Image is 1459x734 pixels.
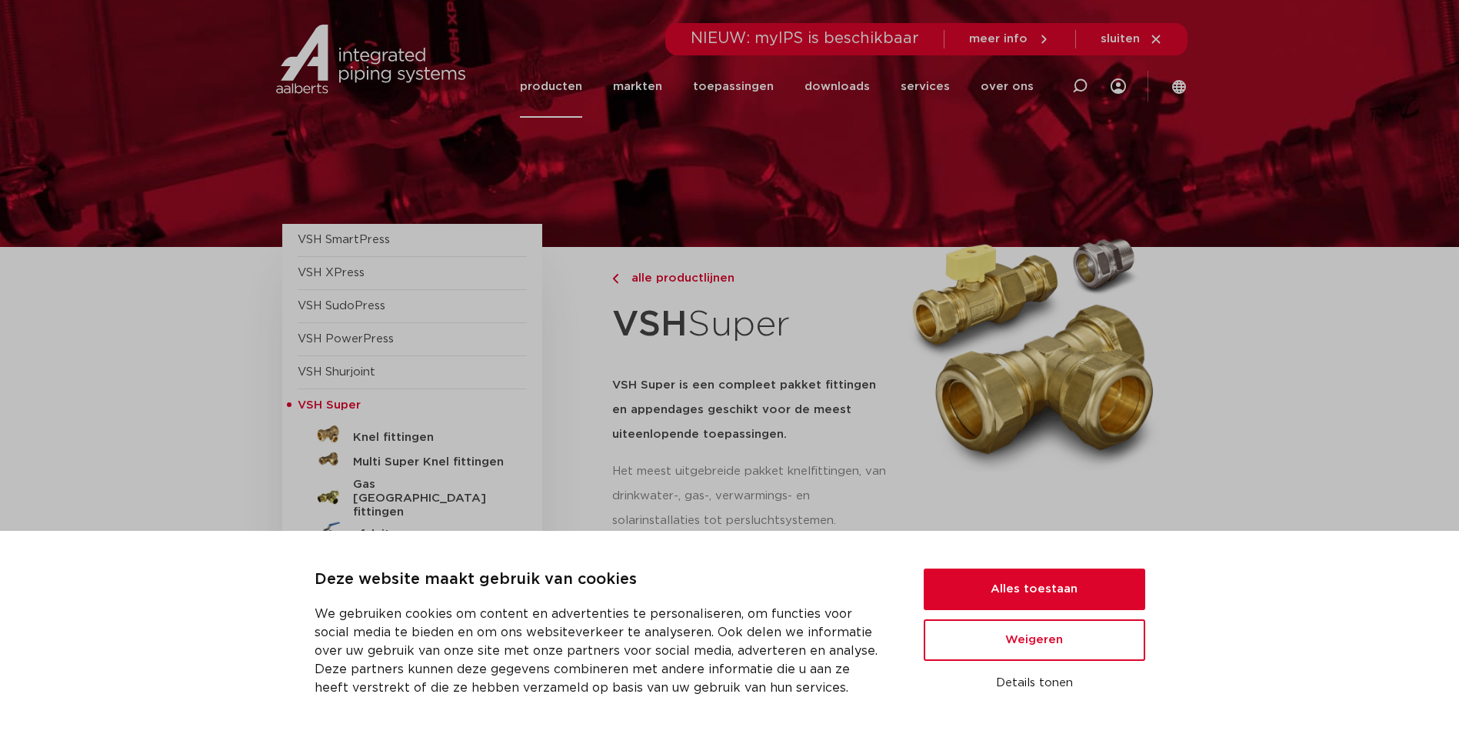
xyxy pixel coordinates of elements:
[924,670,1145,696] button: Details tonen
[612,459,891,533] p: Het meest uitgebreide pakket knelfittingen, van drinkwater-, gas-, verwarmings- en solarinstallat...
[1111,55,1126,118] div: my IPS
[315,605,887,697] p: We gebruiken cookies om content en advertenties te personaliseren, om functies voor social media ...
[981,55,1034,118] a: over ons
[969,33,1028,45] span: meer info
[612,373,891,447] h5: VSH Super is een compleet pakket fittingen en appendages geschikt voor de meest uiteenlopende toe...
[315,568,887,592] p: Deze website maakt gebruik van cookies
[691,31,919,46] span: NIEUW: myIPS is beschikbaar
[622,272,734,284] span: alle productlijnen
[298,267,365,279] a: VSH XPress
[353,528,505,542] h5: afsluiters
[924,569,1145,610] button: Alles toestaan
[969,32,1051,46] a: meer info
[693,55,774,118] a: toepassingen
[901,55,950,118] a: services
[298,472,527,519] a: Gas [GEOGRAPHIC_DATA] fittingen
[613,55,662,118] a: markten
[353,478,505,519] h5: Gas [GEOGRAPHIC_DATA] fittingen
[353,431,505,445] h5: Knel fittingen
[353,455,505,469] h5: Multi Super Knel fittingen
[520,55,582,118] a: producten
[298,234,390,245] a: VSH SmartPress
[612,274,618,284] img: chevron-right.svg
[612,295,891,355] h1: Super
[298,399,361,411] span: VSH Super
[612,307,688,342] strong: VSH
[298,422,527,447] a: Knel fittingen
[298,447,527,472] a: Multi Super Knel fittingen
[1101,32,1163,46] a: sluiten
[520,55,1034,118] nav: Menu
[804,55,870,118] a: downloads
[612,269,891,288] a: alle productlijnen
[298,519,527,544] a: afsluiters
[298,300,385,312] a: VSH SudoPress
[298,333,394,345] a: VSH PowerPress
[924,619,1145,661] button: Weigeren
[1101,33,1140,45] span: sluiten
[298,366,375,378] a: VSH Shurjoint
